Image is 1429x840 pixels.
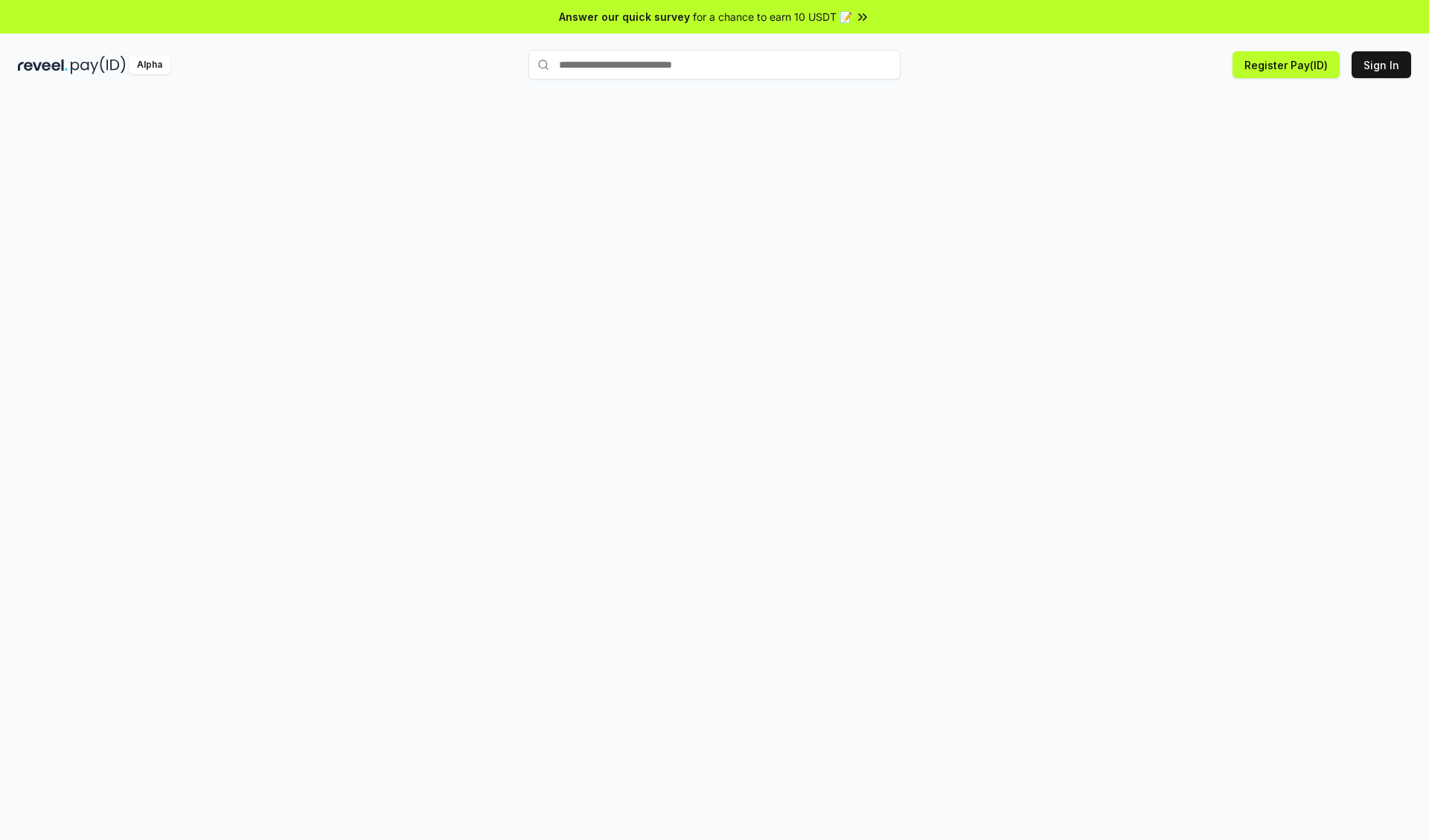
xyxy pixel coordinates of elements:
img: reveel_dark [18,56,68,74]
span: Answer our quick survey [559,9,690,25]
div: Alpha [129,56,170,74]
button: Register Pay(ID) [1233,51,1340,78]
img: pay_id [71,56,126,74]
span: for a chance to earn 10 USDT 📝 [693,9,852,25]
button: Sign In [1352,51,1411,78]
